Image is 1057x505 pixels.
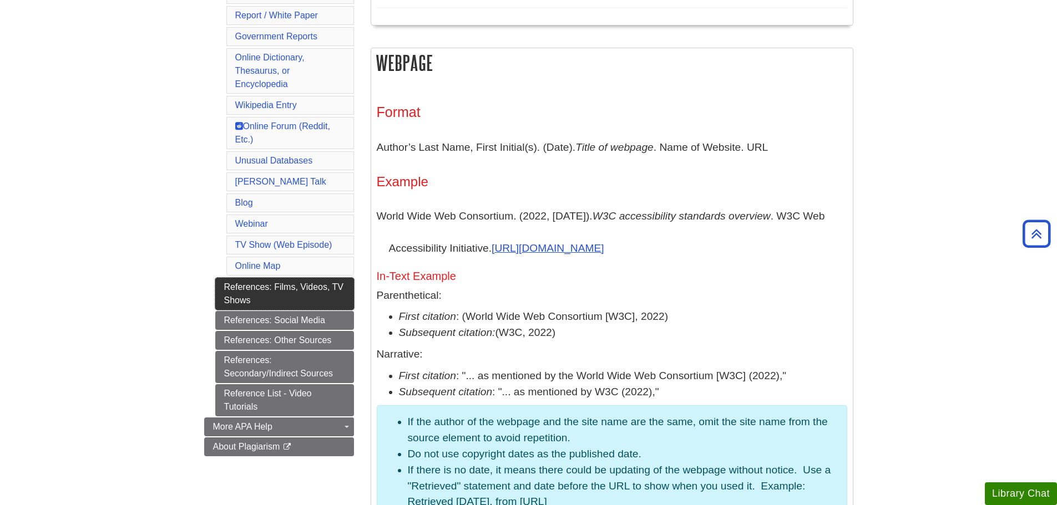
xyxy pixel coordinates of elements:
a: Back to Top [1019,226,1054,241]
a: References: Secondary/Indirect Sources [215,351,354,383]
p: Author’s Last Name, First Initial(s). (Date). . Name of Website. URL [377,131,847,164]
a: TV Show (Web Episode) [235,240,332,249]
a: Online Map [235,261,281,271]
span: More APA Help [213,422,272,431]
i: This link opens in a new window [282,443,292,451]
em: First citation [399,370,456,381]
a: Reference List - Video Tutorials [215,384,354,416]
h5: In-Text Example [377,270,847,282]
a: [PERSON_NAME] Talk [235,177,326,186]
li: If the author of the webpage and the site name are the same, omit the site name from the source e... [408,414,838,446]
a: Unusual Databases [235,156,313,165]
h4: Example [377,175,847,189]
em: First citation [399,310,456,322]
a: [URL][DOMAIN_NAME] [492,242,604,254]
i: Subsequent citation: [399,327,495,338]
a: References: Films, Videos, TV Shows [215,278,354,310]
a: About Plagiarism [204,437,354,456]
a: Webinar [235,219,268,228]
li: : "... as mentioned by the World Wide Web Consortium [W3C] (2022)," [399,368,847,384]
h3: Format [377,104,847,120]
a: References: Other Sources [215,331,354,350]
p: Narrative: [377,346,847,363]
a: More APA Help [204,417,354,436]
a: Blog [235,198,253,207]
li: (W3C, 2022) [399,325,847,341]
button: Library Chat [985,482,1057,505]
li: : "... as mentioned by W3C (2022)," [399,384,847,400]
a: Wikipedia Entry [235,100,297,110]
p: Parenthetical: [377,288,847,304]
p: World Wide Web Consortium. (2022, [DATE]). . W3C Web Accessibility Initiative. [377,200,847,264]
a: Online Forum (Reddit, Etc.) [235,121,330,144]
span: About Plagiarism [213,442,280,451]
em: Subsequent citation [399,386,493,397]
h2: Webpage [371,48,853,78]
a: Government Reports [235,32,318,41]
i: W3C accessibility standards overview [593,210,771,222]
a: Report / White Paper [235,11,318,20]
a: References: Social Media [215,311,354,330]
i: Title of webpage [575,141,654,153]
li: : (World Wide Web Consortium [W3C], 2022) [399,309,847,325]
li: Do not use copyright dates as the published date. [408,446,838,462]
a: Online Dictionary, Thesaurus, or Encyclopedia [235,53,305,89]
